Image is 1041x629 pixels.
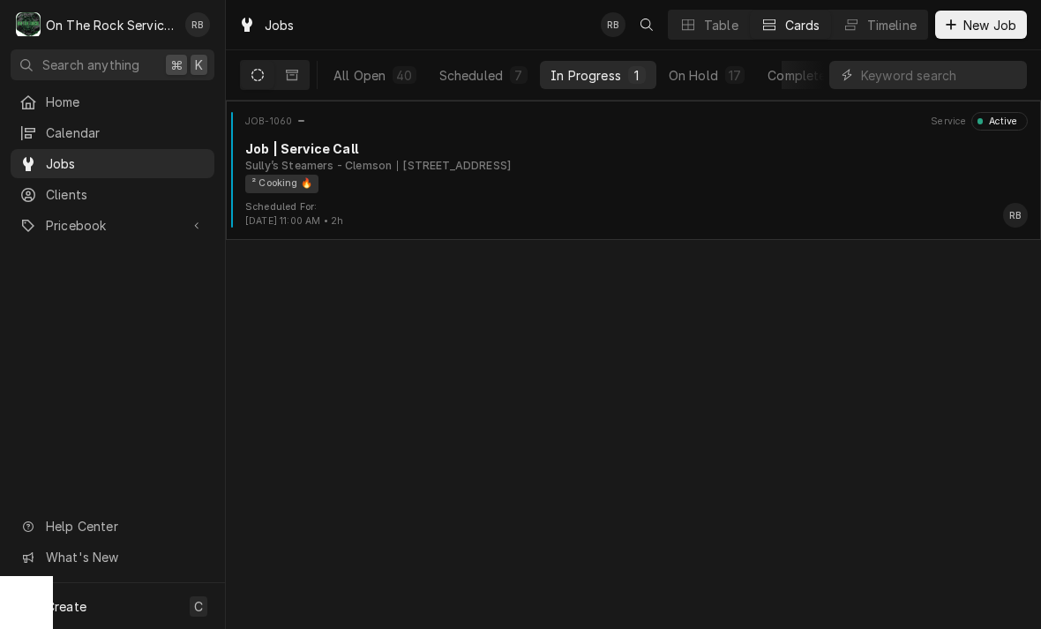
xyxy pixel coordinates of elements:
[861,61,1018,89] input: Keyword search
[601,12,625,37] div: RB
[439,66,503,85] div: Scheduled
[333,66,386,85] div: All Open
[245,214,343,228] div: Object Extra Context Footer Value
[195,56,203,74] span: K
[11,149,214,178] a: Jobs
[46,185,206,204] span: Clients
[601,12,625,37] div: Ray Beals's Avatar
[11,180,214,209] a: Clients
[1003,203,1028,228] div: RB
[768,66,834,85] div: Completed
[1003,203,1028,228] div: Ray Beals's Avatar
[550,66,621,85] div: In Progress
[632,66,642,85] div: 1
[185,12,210,37] div: Ray Beals's Avatar
[1003,203,1028,228] div: Card Footer Primary Content
[194,597,203,616] span: C
[11,211,214,240] a: Go to Pricebook
[233,112,1034,130] div: Card Header
[11,87,214,116] a: Home
[396,66,412,85] div: 40
[704,16,738,34] div: Table
[46,517,204,535] span: Help Center
[46,124,206,142] span: Calendar
[867,16,917,34] div: Timeline
[185,12,210,37] div: RB
[245,158,392,174] div: Object Subtext Primary
[170,56,183,74] span: ⌘
[46,216,179,235] span: Pricebook
[11,512,214,541] a: Go to Help Center
[669,66,718,85] div: On Hold
[245,112,306,130] div: Card Header Primary Content
[513,66,524,85] div: 7
[633,11,661,39] button: Open search
[931,112,1028,130] div: Card Header Secondary Content
[16,12,41,37] div: On The Rock Services's Avatar
[729,66,741,85] div: 17
[245,175,1022,193] div: Object Tag List
[11,543,214,572] a: Go to What's New
[233,139,1034,192] div: Card Body
[46,93,206,111] span: Home
[16,12,41,37] div: O
[11,49,214,80] button: Search anything⌘K
[983,115,1017,129] div: Active
[46,154,206,173] span: Jobs
[245,158,1028,174] div: Object Subtext
[46,16,176,34] div: On The Rock Services
[245,200,343,228] div: Card Footer Extra Context
[11,118,214,147] a: Calendar
[971,112,1028,130] div: Object Status
[785,16,820,34] div: Cards
[46,548,204,566] span: What's New
[245,139,1028,158] div: Object Title
[245,115,292,129] div: Object ID
[245,200,343,214] div: Object Extra Context Footer Label
[226,101,1041,240] div: Job Card: JOB-1060
[931,115,966,129] div: Object Extra Context Header
[233,200,1034,228] div: Card Footer
[397,158,511,174] div: Object Subtext Secondary
[42,56,139,74] span: Search anything
[960,16,1020,34] span: New Job
[245,175,318,193] div: ² Cooking 🔥
[935,11,1027,39] button: New Job
[245,215,343,227] span: [DATE] 11:00 AM • 2h
[46,599,86,614] span: Create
